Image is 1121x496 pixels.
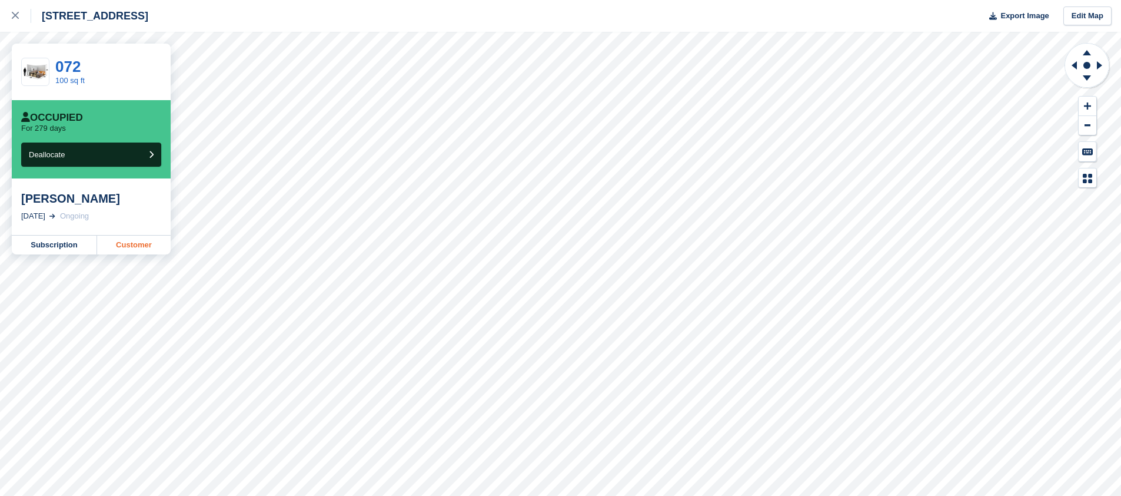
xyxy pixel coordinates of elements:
[21,191,161,206] div: [PERSON_NAME]
[60,210,89,222] div: Ongoing
[1079,142,1096,161] button: Keyboard Shortcuts
[12,236,97,254] a: Subscription
[49,214,55,219] img: arrow-right-light-icn-cde0832a797a2874e46488d9cf13f60e5c3a73dbe684e267c42b8395dfbc2abf.svg
[21,210,45,222] div: [DATE]
[1079,168,1096,188] button: Map Legend
[97,236,171,254] a: Customer
[21,124,66,133] p: For 279 days
[29,150,65,159] span: Deallocate
[31,9,148,23] div: [STREET_ADDRESS]
[55,76,85,85] a: 100 sq ft
[1000,10,1049,22] span: Export Image
[22,62,49,82] img: 100.jpg
[982,6,1049,26] button: Export Image
[21,143,161,167] button: Deallocate
[1063,6,1112,26] a: Edit Map
[1079,116,1096,135] button: Zoom Out
[1079,97,1096,116] button: Zoom In
[21,112,83,124] div: Occupied
[55,58,81,75] a: 072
